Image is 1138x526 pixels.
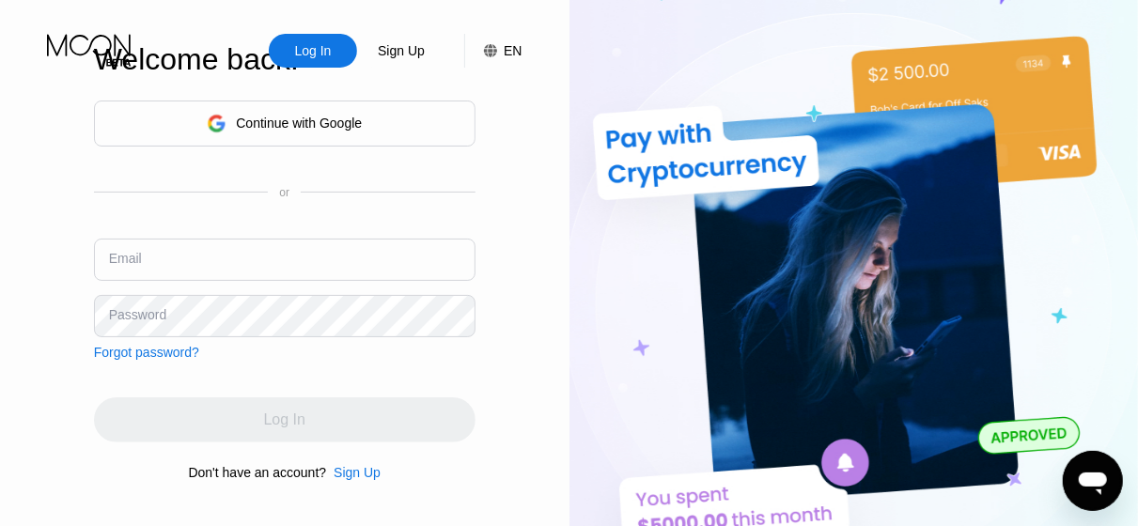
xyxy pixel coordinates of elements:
div: Log In [269,34,357,68]
div: Log In [293,41,334,60]
div: Password [109,307,166,322]
div: Sign Up [334,465,381,480]
div: Don't have an account? [189,465,327,480]
div: Sign Up [376,41,427,60]
div: Email [109,251,142,266]
iframe: Кнопка запуска окна обмена сообщениями [1063,451,1123,511]
div: EN [504,43,522,58]
div: Forgot password? [94,345,199,360]
div: Continue with Google [236,116,362,131]
div: Continue with Google [94,101,475,147]
div: Sign Up [326,465,381,480]
div: EN [464,34,522,68]
div: Sign Up [357,34,445,68]
div: or [279,186,289,199]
